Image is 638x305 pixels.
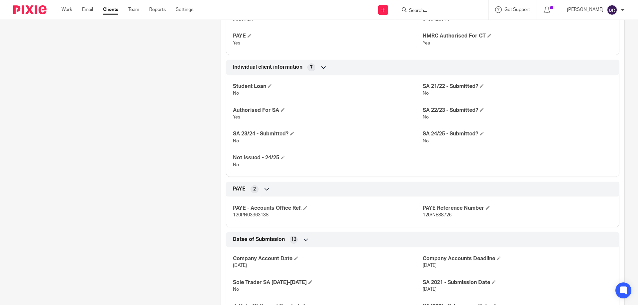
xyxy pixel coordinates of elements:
span: No [233,139,239,143]
img: svg%3E [607,5,617,15]
a: Reports [149,6,166,13]
input: Search [408,8,468,14]
h4: HMRC Authorised For CT [423,33,612,39]
a: Clients [103,6,118,13]
span: MXXWBR [233,17,253,22]
span: Yes [233,115,240,119]
a: Work [61,6,72,13]
a: Email [82,6,93,13]
span: 2 [253,186,256,192]
h4: Authorised For SA [233,107,423,114]
span: No [233,91,239,96]
span: PAYE [233,186,246,192]
h4: Student Loan [233,83,423,90]
span: 6139425944 [423,17,449,22]
span: Yes [233,41,240,45]
span: Dates of Submission [233,236,285,243]
h4: Company Account Date [233,255,423,262]
p: [PERSON_NAME] [567,6,603,13]
span: 120/NE88726 [423,213,452,217]
span: [DATE] [233,263,247,268]
span: No [423,139,429,143]
span: Individual client information [233,64,302,71]
span: Yes [423,41,430,45]
img: Pixie [13,5,47,14]
h4: SA 2021 - Submission Date [423,279,612,286]
h4: SA 23/24 - Submitted? [233,130,423,137]
span: [DATE] [423,263,437,268]
h4: SA 22/23 - Submitted? [423,107,612,114]
h4: PAYE [233,33,423,39]
h4: PAYE - Accounts Office Ref. [233,205,423,212]
span: 7 [310,64,313,71]
span: No [423,91,429,96]
h4: PAYE Reference Number [423,205,612,212]
h4: Not Issued - 24/25 [233,154,423,161]
h4: Sole Trader SA [DATE]-[DATE] [233,279,423,286]
h4: Company Accounts Deadline [423,255,612,262]
span: No [233,163,239,167]
span: No [423,115,429,119]
h4: SA 21/22 - Submitted? [423,83,612,90]
span: No [233,287,239,292]
h4: SA 24/25 - Submitted? [423,130,612,137]
a: Team [128,6,139,13]
span: [DATE] [423,287,437,292]
span: 13 [291,236,296,243]
span: 120PN03363138 [233,213,268,217]
a: Settings [176,6,193,13]
span: Get Support [504,7,530,12]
